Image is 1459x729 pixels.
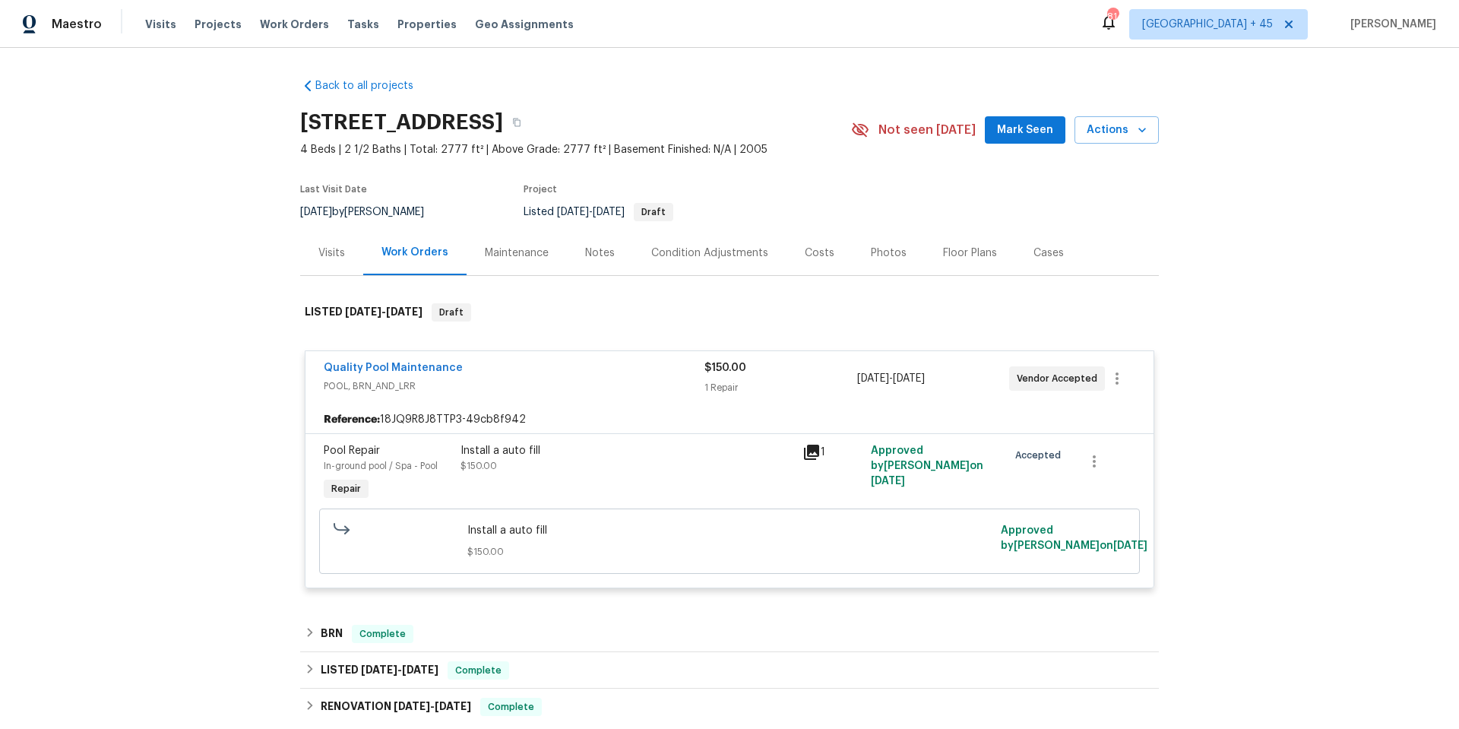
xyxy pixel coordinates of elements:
[402,664,438,675] span: [DATE]
[300,689,1159,725] div: RENOVATION [DATE]-[DATE]Complete
[857,373,889,384] span: [DATE]
[386,306,423,317] span: [DATE]
[300,115,503,130] h2: [STREET_ADDRESS]
[361,664,438,675] span: -
[467,544,992,559] span: $150.00
[325,481,367,496] span: Repair
[300,207,332,217] span: [DATE]
[433,305,470,320] span: Draft
[878,122,976,138] span: Not seen [DATE]
[145,17,176,32] span: Visits
[467,523,992,538] span: Install a auto fill
[381,245,448,260] div: Work Orders
[997,121,1053,140] span: Mark Seen
[449,663,508,678] span: Complete
[503,109,530,136] button: Copy Address
[321,698,471,716] h6: RENOVATION
[524,185,557,194] span: Project
[1113,540,1147,551] span: [DATE]
[704,380,856,395] div: 1 Repair
[1017,371,1103,386] span: Vendor Accepted
[482,699,540,715] span: Complete
[305,406,1154,433] div: 18JQ9R8J8TTP3-49cb8f942
[871,445,983,487] span: Approved by [PERSON_NAME] on
[195,17,242,32] span: Projects
[345,306,423,317] span: -
[1033,246,1064,261] div: Cases
[353,626,412,642] span: Complete
[871,246,907,261] div: Photos
[52,17,102,32] span: Maestro
[475,17,574,32] span: Geo Assignments
[324,379,704,394] span: POOL, BRN_AND_LRR
[651,246,768,261] div: Condition Adjustments
[1087,121,1147,140] span: Actions
[943,246,997,261] div: Floor Plans
[300,652,1159,689] div: LISTED [DATE]-[DATE]Complete
[394,701,430,712] span: [DATE]
[300,142,851,157] span: 4 Beds | 2 1/2 Baths | Total: 2777 ft² | Above Grade: 2777 ft² | Basement Finished: N/A | 2005
[460,461,497,471] span: $150.00
[1015,448,1067,463] span: Accepted
[1107,9,1118,24] div: 814
[635,208,672,217] span: Draft
[324,412,380,427] b: Reference:
[397,17,457,32] span: Properties
[324,363,463,373] a: Quality Pool Maintenance
[435,701,471,712] span: [DATE]
[557,207,625,217] span: -
[557,207,589,217] span: [DATE]
[805,246,834,261] div: Costs
[324,461,438,471] span: In-ground pool / Spa - Pool
[593,207,625,217] span: [DATE]
[300,185,367,194] span: Last Visit Date
[871,476,905,487] span: [DATE]
[1074,116,1159,144] button: Actions
[300,616,1159,652] div: BRN Complete
[893,373,925,384] span: [DATE]
[321,625,343,643] h6: BRN
[1001,525,1147,551] span: Approved by [PERSON_NAME] on
[802,443,862,461] div: 1
[1344,17,1436,32] span: [PERSON_NAME]
[460,443,793,458] div: Install a auto fill
[704,363,746,373] span: $150.00
[347,19,379,30] span: Tasks
[318,246,345,261] div: Visits
[1142,17,1273,32] span: [GEOGRAPHIC_DATA] + 45
[361,664,397,675] span: [DATE]
[857,371,925,386] span: -
[321,661,438,680] h6: LISTED
[345,306,381,317] span: [DATE]
[485,246,549,261] div: Maintenance
[300,78,446,94] a: Back to all projects
[300,288,1159,337] div: LISTED [DATE]-[DATE]Draft
[260,17,329,32] span: Work Orders
[524,207,673,217] span: Listed
[324,445,380,456] span: Pool Repair
[585,246,615,261] div: Notes
[394,701,471,712] span: -
[305,303,423,322] h6: LISTED
[300,203,442,221] div: by [PERSON_NAME]
[985,116,1065,144] button: Mark Seen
